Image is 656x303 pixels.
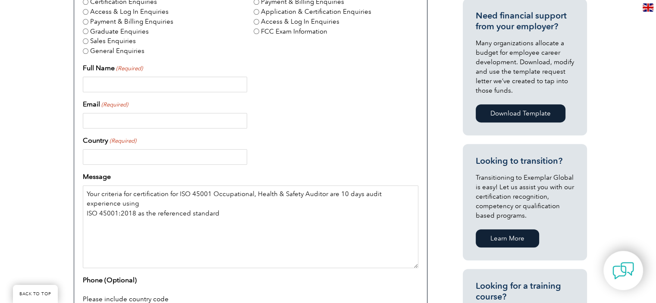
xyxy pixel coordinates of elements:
label: Sales Enquiries [90,36,136,46]
a: Download Template [476,104,565,122]
a: BACK TO TOP [13,285,58,303]
span: (Required) [115,64,143,73]
label: Full Name [83,63,143,73]
label: Phone (Optional) [83,275,137,285]
label: Access & Log In Enquiries [90,7,169,17]
label: Message [83,172,111,182]
label: General Enquiries [90,46,144,56]
label: FCC Exam Information [261,27,327,37]
label: Payment & Billing Enquiries [90,17,173,27]
label: Email [83,99,128,109]
p: Many organizations allocate a budget for employee career development. Download, modify and use th... [476,38,574,95]
h3: Looking for a training course? [476,281,574,302]
label: Country [83,135,136,146]
label: Access & Log In Enquiries [261,17,339,27]
span: (Required) [100,100,128,109]
a: Learn More [476,229,539,247]
h3: Need financial support from your employer? [476,10,574,32]
p: Transitioning to Exemplar Global is easy! Let us assist you with our certification recognition, c... [476,173,574,220]
label: Graduate Enquiries [90,27,149,37]
h3: Looking to transition? [476,156,574,166]
img: contact-chat.png [612,260,634,281]
span: (Required) [109,137,136,145]
label: Application & Certification Enquiries [261,7,371,17]
img: en [643,3,653,12]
